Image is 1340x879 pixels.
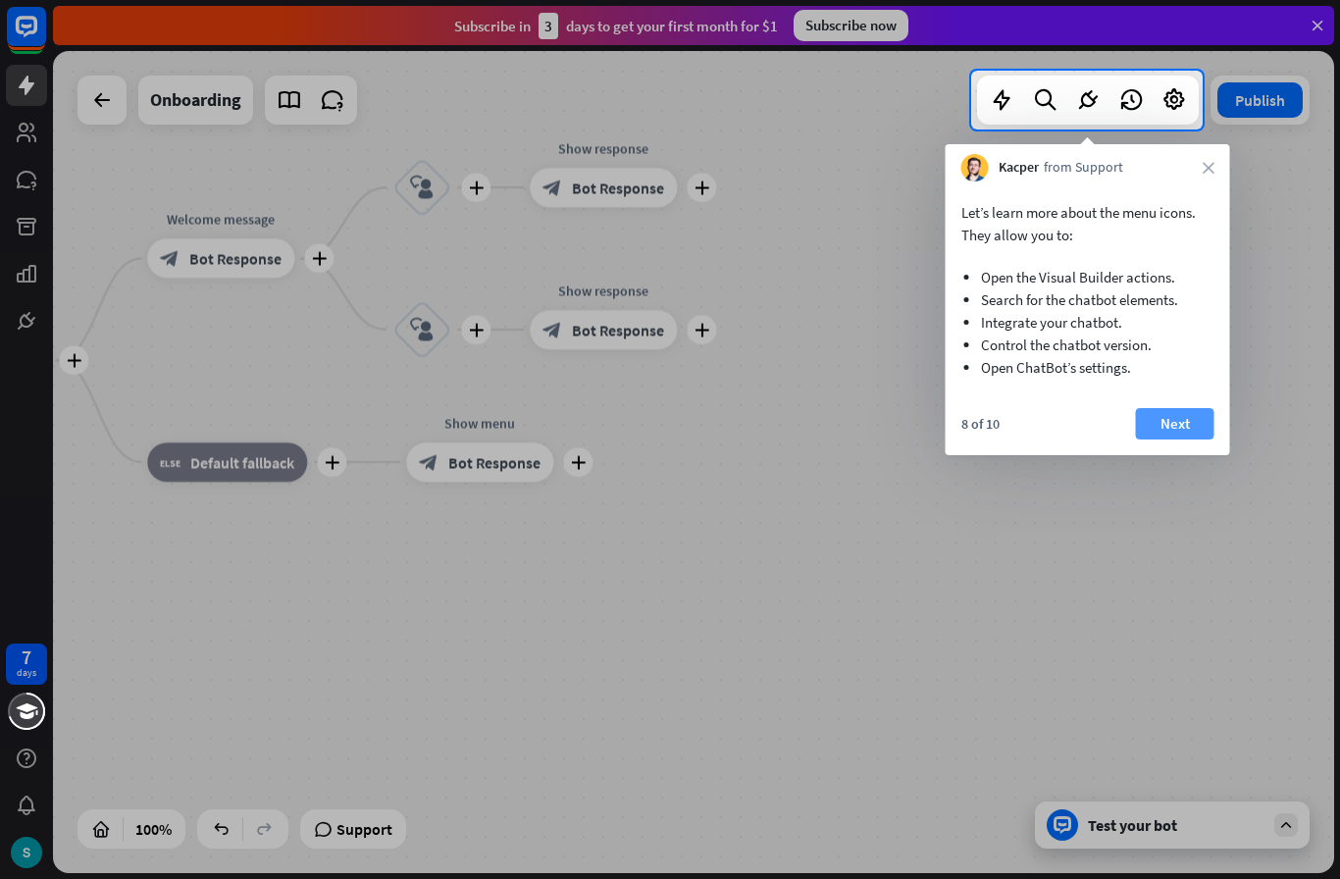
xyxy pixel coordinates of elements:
li: Control the chatbot version. [981,334,1195,356]
div: 8 of 10 [961,415,1000,433]
button: Next [1136,408,1214,439]
i: close [1203,162,1214,174]
span: from Support [1044,158,1123,178]
button: Open LiveChat chat widget [16,8,75,67]
li: Open ChatBot’s settings. [981,356,1195,379]
li: Search for the chatbot elements. [981,288,1195,311]
li: Open the Visual Builder actions. [981,266,1195,288]
span: Kacper [999,158,1039,178]
li: Integrate your chatbot. [981,311,1195,334]
p: Let’s learn more about the menu icons. They allow you to: [961,201,1214,246]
